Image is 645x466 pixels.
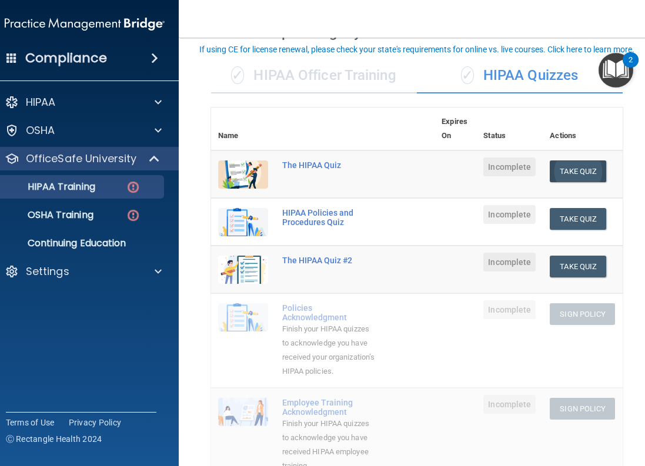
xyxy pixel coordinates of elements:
button: Sign Policy [550,303,615,325]
span: Incomplete [483,205,536,224]
a: HIPAA [5,95,162,109]
iframe: Drift Widget Chat Controller [442,383,631,430]
div: The HIPAA Quiz [282,160,376,170]
a: Privacy Policy [69,417,122,428]
div: Policies Acknowledgment [282,303,376,322]
span: Incomplete [483,300,536,319]
img: danger-circle.6113f641.png [126,208,141,223]
div: Finish your HIPAA quizzes to acknowledge you have received your organization’s HIPAA policies. [282,322,376,378]
th: Name [211,108,275,150]
img: PMB logo [5,12,165,36]
div: 2 [629,60,633,75]
div: HIPAA Quizzes [417,58,623,93]
span: ✓ [461,66,474,84]
div: The HIPAA Quiz #2 [282,256,376,265]
button: Take Quiz [550,256,606,277]
a: Terms of Use [6,417,55,428]
span: Incomplete [483,157,536,176]
span: ✓ [231,66,244,84]
p: OSHA [26,123,55,138]
button: Take Quiz [550,208,606,230]
img: danger-circle.6113f641.png [126,180,141,195]
th: Status [476,108,543,150]
div: Employee Training Acknowledgment [282,398,376,417]
span: Ⓒ Rectangle Health 2024 [6,433,102,445]
p: HIPAA [26,95,56,109]
span: Incomplete [483,253,536,271]
button: Take Quiz [550,160,606,182]
a: Settings [5,264,162,279]
a: OSHA [5,123,162,138]
th: Expires On [435,108,476,150]
a: OfficeSafe University [5,152,161,166]
p: Settings [26,264,69,279]
div: If using CE for license renewal, please check your state's requirements for online vs. live cours... [199,45,634,53]
button: If using CE for license renewal, please check your state's requirements for online vs. live cours... [198,43,636,55]
button: Open Resource Center, 2 new notifications [599,53,633,88]
th: Actions [543,108,622,150]
div: HIPAA Officer Training [211,58,417,93]
div: HIPAA Policies and Procedures Quiz [282,208,376,227]
h4: Compliance [25,50,107,66]
p: OfficeSafe University [26,152,137,166]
